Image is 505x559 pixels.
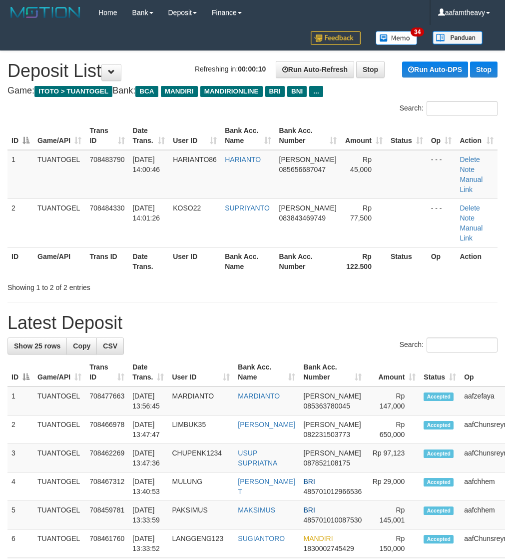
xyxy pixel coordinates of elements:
[424,535,454,543] span: Accepted
[366,358,420,386] th: Amount: activate to sort column ascending
[7,86,498,96] h4: Game: Bank:
[427,337,498,352] input: Search:
[366,472,420,501] td: Rp 29,000
[225,155,261,163] a: HARIANTO
[195,65,266,73] span: Refreshing in:
[7,121,33,150] th: ID: activate to sort column descending
[303,420,361,428] span: [PERSON_NAME]
[303,459,350,467] span: Copy 087852108175 to clipboard
[33,247,85,275] th: Game/API
[85,247,128,275] th: Trans ID
[424,506,454,515] span: Accepted
[168,472,234,501] td: MULUNG
[276,61,354,78] a: Run Auto-Refresh
[7,313,498,333] h1: Latest Deposit
[169,121,221,150] th: User ID: activate to sort column ascending
[303,544,354,552] span: Copy 1830002745429 to clipboard
[366,444,420,472] td: Rp 97,123
[275,247,341,275] th: Bank Acc. Number
[33,358,85,386] th: Game/API: activate to sort column ascending
[456,121,498,150] th: Action: activate to sort column ascending
[279,155,337,163] span: [PERSON_NAME]
[85,529,128,558] td: 708461760
[133,155,160,173] span: [DATE] 14:00:46
[33,386,85,415] td: TUANTOGEL
[303,506,315,514] span: BRI
[387,247,427,275] th: Status
[299,358,366,386] th: Bank Acc. Number: activate to sort column ascending
[287,86,307,97] span: BNI
[7,247,33,275] th: ID
[238,65,266,73] strong: 00:00:10
[238,449,277,467] a: USUP SUPRIATNA
[387,121,427,150] th: Status: activate to sort column ascending
[366,415,420,444] td: Rp 650,000
[303,477,315,485] span: BRI
[168,415,234,444] td: LIMBUK35
[356,61,385,78] a: Stop
[238,534,285,542] a: SUGIANTORO
[128,415,168,444] td: [DATE] 13:47:47
[420,358,460,386] th: Status: activate to sort column ascending
[128,501,168,529] td: [DATE] 13:33:59
[7,472,33,501] td: 4
[411,27,424,36] span: 34
[427,150,456,199] td: - - -
[456,247,498,275] th: Action
[460,224,483,242] a: Manual Link
[279,165,326,173] span: Copy 085656687047 to clipboard
[303,516,362,524] span: Copy 485701010087530 to clipboard
[460,175,483,193] a: Manual Link
[66,337,97,354] a: Copy
[135,86,158,97] span: BCA
[73,342,90,350] span: Copy
[303,392,361,400] span: [PERSON_NAME]
[103,342,117,350] span: CSV
[200,86,263,97] span: MANDIRIONLINE
[85,501,128,529] td: 708459781
[366,386,420,415] td: Rp 147,000
[427,121,456,150] th: Op: activate to sort column ascending
[366,501,420,529] td: Rp 145,001
[470,61,498,77] a: Stop
[427,247,456,275] th: Op
[173,204,201,212] span: KOSO22
[303,430,350,438] span: Copy 082231503773 to clipboard
[303,449,361,457] span: [PERSON_NAME]
[168,529,234,558] td: LANGGENG123
[460,155,480,163] a: Delete
[402,61,468,77] a: Run Auto-DPS
[427,101,498,116] input: Search:
[7,386,33,415] td: 1
[85,121,128,150] th: Trans ID: activate to sort column ascending
[234,358,299,386] th: Bank Acc. Name: activate to sort column ascending
[33,150,85,199] td: TUANTOGEL
[89,155,124,163] span: 708483790
[33,121,85,150] th: Game/API: activate to sort column ascending
[33,472,85,501] td: TUANTOGEL
[7,358,33,386] th: ID: activate to sort column descending
[275,121,341,150] th: Bank Acc. Number: activate to sort column ascending
[303,487,362,495] span: Copy 485701012966536 to clipboard
[238,477,295,495] a: [PERSON_NAME] T
[427,198,456,247] td: - - -
[368,25,425,50] a: 34
[33,415,85,444] td: TUANTOGEL
[7,5,83,20] img: MOTION_logo.png
[169,247,221,275] th: User ID
[350,155,372,173] span: Rp 45,000
[7,444,33,472] td: 3
[424,478,454,486] span: Accepted
[33,198,85,247] td: TUANTOGEL
[350,204,372,222] span: Rp 77,500
[309,86,323,97] span: ...
[85,444,128,472] td: 708462269
[424,449,454,458] span: Accepted
[173,155,217,163] span: HARIANTO86
[460,214,475,222] a: Note
[460,204,480,212] a: Delete
[7,150,33,199] td: 1
[303,402,350,410] span: Copy 085363780045 to clipboard
[129,247,169,275] th: Date Trans.
[85,358,128,386] th: Trans ID: activate to sort column ascending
